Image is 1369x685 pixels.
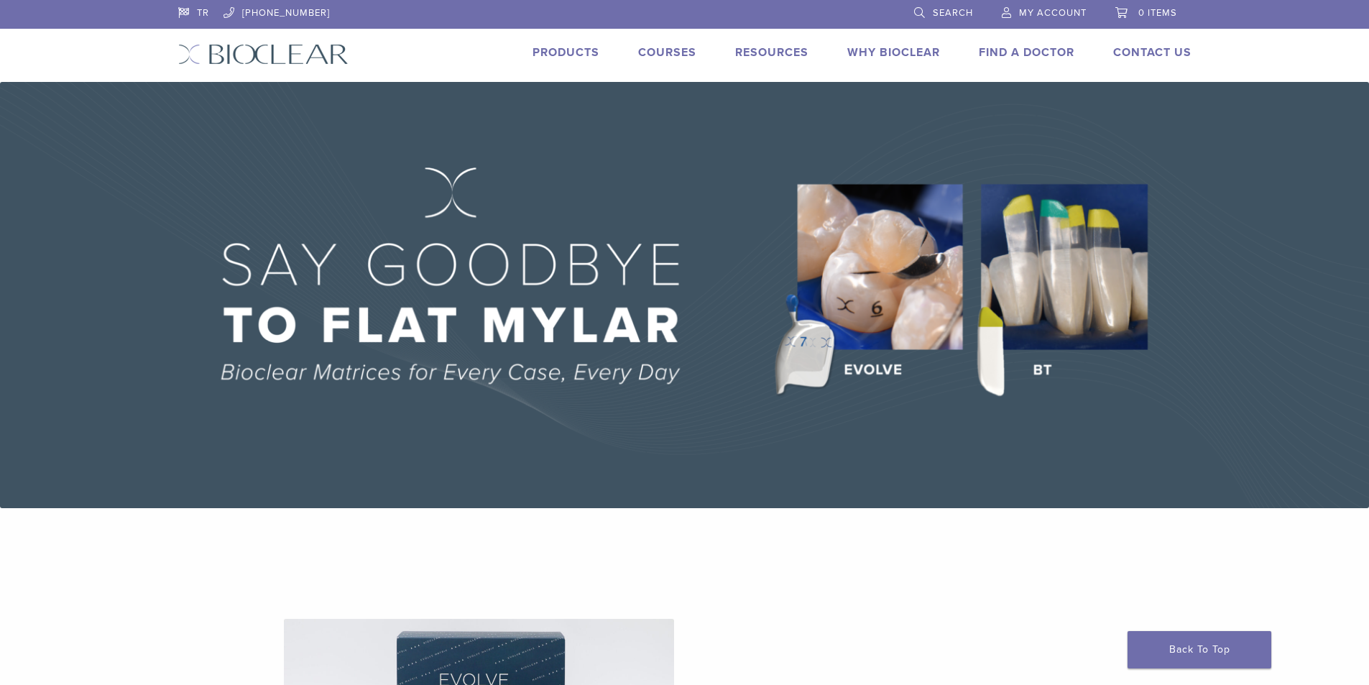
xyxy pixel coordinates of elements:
[1128,631,1271,668] a: Back To Top
[178,44,349,65] img: Bioclear
[1019,7,1087,19] span: My Account
[1138,7,1177,19] span: 0 items
[847,45,940,60] a: Why Bioclear
[979,45,1074,60] a: Find A Doctor
[533,45,599,60] a: Products
[1113,45,1191,60] a: Contact Us
[735,45,808,60] a: Resources
[638,45,696,60] a: Courses
[933,7,973,19] span: Search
